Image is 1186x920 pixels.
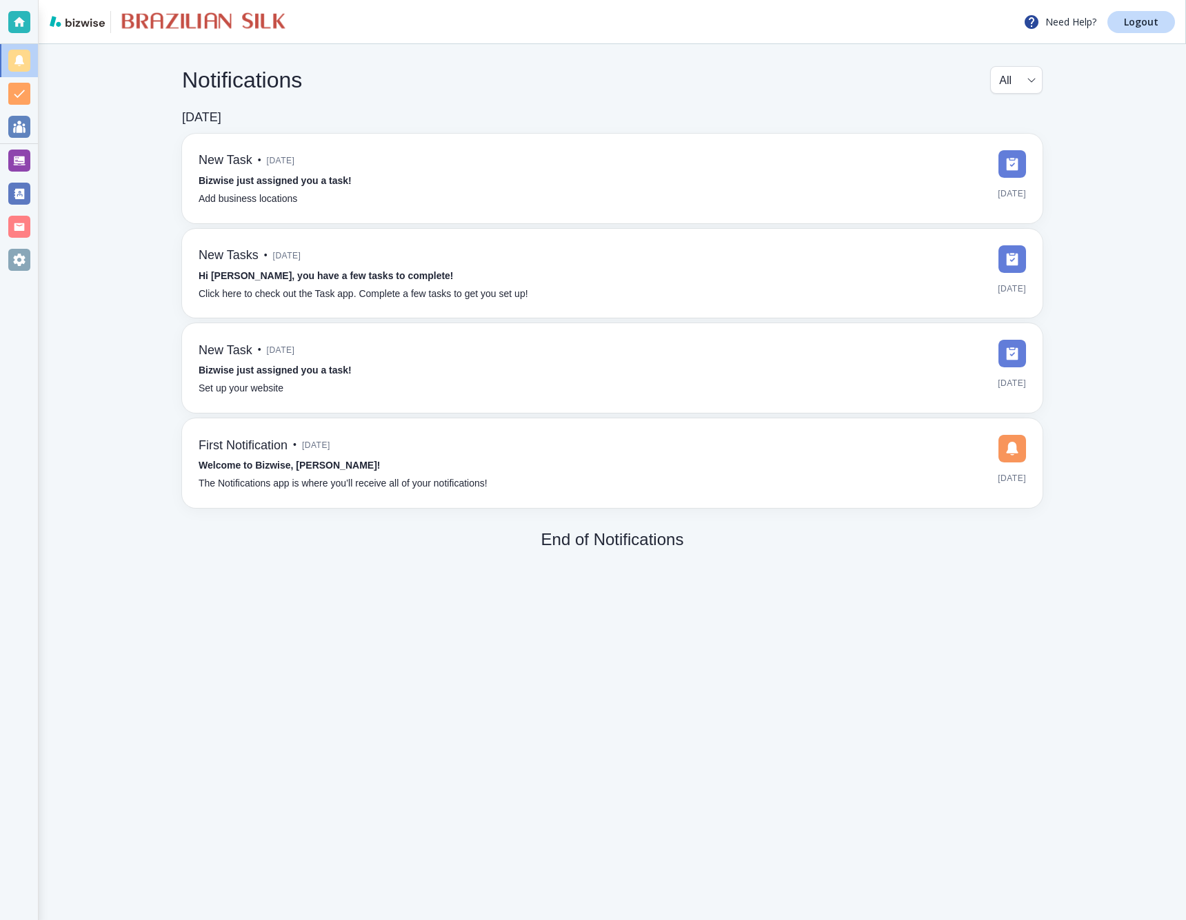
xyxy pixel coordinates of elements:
span: [DATE] [273,245,301,266]
span: [DATE] [267,150,295,171]
span: Home [30,464,61,474]
p: Click here to check out the Task app. Complete a few tasks to get you set up! [199,287,528,302]
p: How can we help? [28,121,248,145]
a: New Tasks•[DATE]Hi [PERSON_NAME], you have a few tasks to complete!Click here to check out the Ta... [182,229,1043,318]
div: DropInBlog Guide [20,260,256,286]
h4: Notifications [182,67,302,93]
span: Messages [114,464,162,474]
div: Send us a messageWe'll be back online later [DATE] [14,162,262,214]
img: DashboardSidebarNotification.svg [998,435,1026,462]
div: We'll be back online later [DATE] [28,188,230,203]
img: DashboardSidebarTasks.svg [998,245,1026,273]
img: Brazilian Silk [117,11,288,33]
strong: Welcome to Bizwise, [PERSON_NAME]! [199,460,380,471]
p: • [293,438,296,453]
span: [DATE] [998,183,1026,204]
span: Search for help [28,234,112,249]
div: Profile image for Support [28,22,55,50]
button: Search for help [20,227,256,255]
p: Set up your website [199,381,283,396]
h6: New Task [199,153,252,168]
div: Connect Bizwise Email to Gmail [28,317,231,331]
a: New Task•[DATE]Bizwise just assigned you a task!Add business locations[DATE] [182,134,1043,223]
span: [DATE] [998,278,1026,299]
div: Close [237,22,262,47]
span: [DATE] [302,435,330,456]
div: All [999,67,1034,93]
p: The Notifications app is where you’ll receive all of your notifications! [199,476,488,491]
p: • [258,153,261,168]
span: [DATE] [998,373,1026,393]
button: Help [184,430,276,485]
div: Connect Bizwise Email to Gmail [20,311,256,337]
a: New Task•[DATE]Bizwise just assigned you a task!Set up your website[DATE] [182,323,1043,413]
a: Logout [1107,11,1175,33]
h6: New Tasks [199,248,259,263]
span: [DATE] [998,468,1026,489]
h5: End of Notifications [541,530,684,550]
div: DropInBlog Guide [28,266,231,280]
strong: Bizwise just assigned you a task! [199,175,352,186]
span: [DATE] [267,340,295,360]
div: Google Tag Manager Guide [28,292,231,306]
div: Google Tag Manager Guide [20,286,256,311]
p: Logout [1124,17,1158,27]
p: Hi [PERSON_NAME] [28,98,248,121]
p: Add business locations [199,192,297,207]
img: DashboardSidebarTasks.svg [998,340,1026,367]
p: • [258,343,261,358]
h6: First Notification [199,438,288,453]
h6: New Task [199,343,252,358]
p: • [264,248,268,263]
p: Need Help? [1023,14,1096,30]
img: DashboardSidebarTasks.svg [998,150,1026,178]
strong: Bizwise just assigned you a task! [199,365,352,376]
span: Help [219,464,241,474]
strong: Hi [PERSON_NAME], you have a few tasks to complete! [199,270,454,281]
div: Send us a message [28,174,230,188]
a: First Notification•[DATE]Welcome to Bizwise, [PERSON_NAME]!The Notifications app is where you’ll ... [182,418,1043,508]
button: Messages [92,430,183,485]
h6: [DATE] [182,110,221,125]
img: bizwise [50,16,105,27]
